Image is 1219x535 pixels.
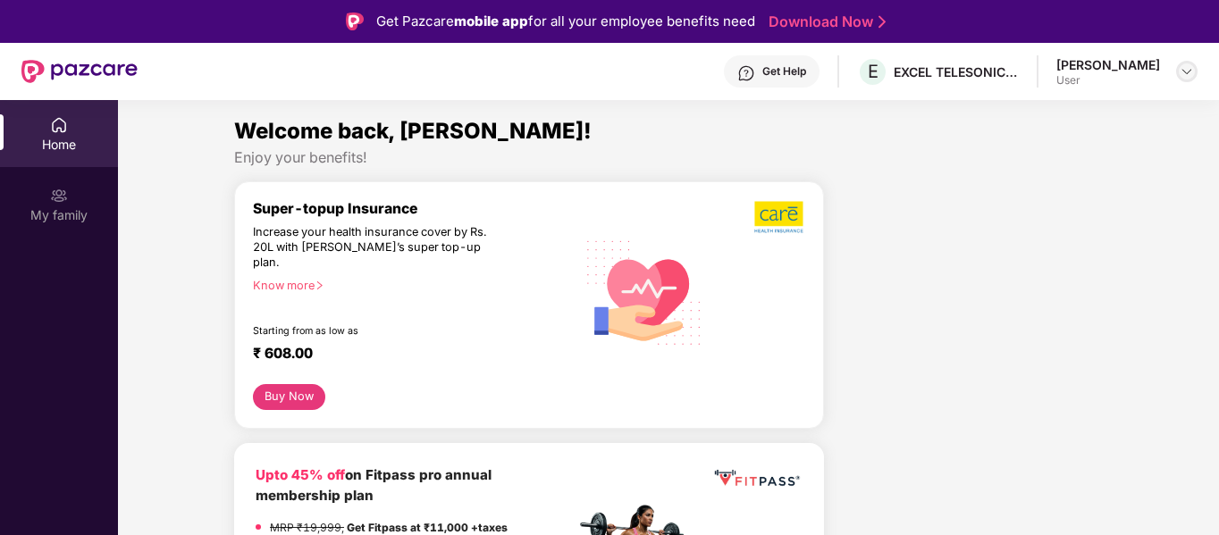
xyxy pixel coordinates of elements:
b: on Fitpass pro annual membership plan [256,466,492,505]
img: svg+xml;base64,PHN2ZyBpZD0iSG9tZSIgeG1sbnM9Imh0dHA6Ly93d3cudzMub3JnLzIwMDAvc3ZnIiB3aWR0aD0iMjAiIG... [50,116,68,134]
span: E [868,61,879,82]
div: [PERSON_NAME] [1056,56,1160,73]
del: MRP ₹19,999, [270,521,344,534]
strong: mobile app [454,13,528,29]
span: Welcome back, [PERSON_NAME]! [234,118,592,144]
div: Know more [253,279,565,291]
span: right [315,280,324,290]
strong: Get Fitpass at ₹11,000 +taxes [347,521,508,534]
img: svg+xml;base64,PHN2ZyB4bWxucz0iaHR0cDovL3d3dy53My5vcmcvMjAwMC9zdmciIHhtbG5zOnhsaW5rPSJodHRwOi8vd3... [576,222,714,362]
div: Increase your health insurance cover by Rs. 20L with [PERSON_NAME]’s super top-up plan. [253,225,498,271]
div: Enjoy your benefits! [234,148,1103,167]
div: EXCEL TELESONIC INDIA PRIVATE LIMITED(OFF ROLE) [894,63,1019,80]
img: Logo [346,13,364,30]
img: New Pazcare Logo [21,60,138,83]
img: b5dec4f62d2307b9de63beb79f102df3.png [754,200,805,234]
img: Stroke [879,13,886,31]
div: Get Pazcare for all your employee benefits need [376,11,755,32]
div: User [1056,73,1160,88]
div: ₹ 608.00 [253,345,558,366]
div: Starting from as low as [253,325,500,338]
div: Get Help [762,64,806,79]
img: fppp.png [711,464,803,493]
button: Buy Now [253,384,325,410]
b: Upto 45% off [256,466,345,483]
a: Download Now [769,13,880,31]
img: svg+xml;base64,PHN2ZyBpZD0iSGVscC0zMngzMiIgeG1sbnM9Imh0dHA6Ly93d3cudzMub3JnLzIwMDAvc3ZnIiB3aWR0aD... [737,64,755,82]
img: svg+xml;base64,PHN2ZyB3aWR0aD0iMjAiIGhlaWdodD0iMjAiIHZpZXdCb3g9IjAgMCAyMCAyMCIgZmlsbD0ibm9uZSIgeG... [50,187,68,205]
div: Super-topup Insurance [253,200,576,217]
img: svg+xml;base64,PHN2ZyBpZD0iRHJvcGRvd24tMzJ4MzIiIHhtbG5zPSJodHRwOi8vd3d3LnczLm9yZy8yMDAwL3N2ZyIgd2... [1180,64,1194,79]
